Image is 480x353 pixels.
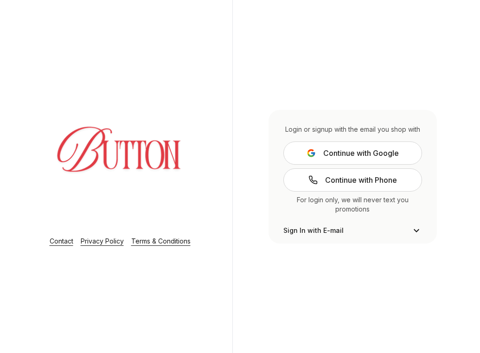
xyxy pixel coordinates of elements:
a: Continue with Phone [283,168,422,192]
a: Contact [50,237,73,245]
span: Continue with Google [323,148,399,159]
button: Sign In with E-mail [283,225,422,236]
div: For login only, we will never text you promotions [283,195,422,214]
a: Terms & Conditions [131,237,191,245]
div: Login or signup with the email you shop with [283,125,422,134]
span: Continue with Phone [325,174,397,186]
span: Sign In with E-mail [283,226,344,235]
button: Continue with Google [283,141,422,165]
img: Login Layout Image [31,92,209,225]
a: Privacy Policy [81,237,124,245]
